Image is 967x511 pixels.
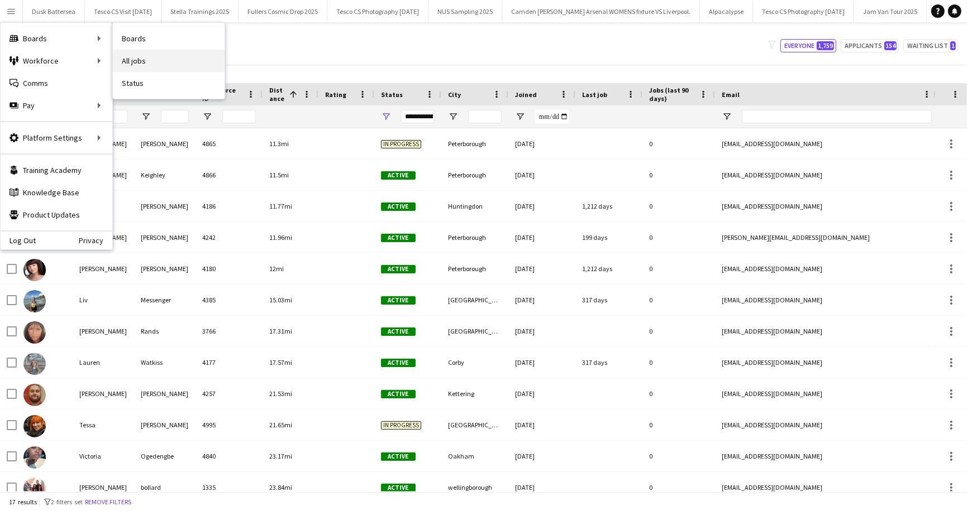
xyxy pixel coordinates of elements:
span: Active [381,484,416,492]
div: 317 days [575,347,642,378]
span: Active [381,234,416,242]
button: Everyone1,759 [780,39,836,52]
input: Workforce ID Filter Input [222,110,256,123]
img: Victoria Ogedengbe [23,446,46,469]
span: 12mi [269,264,284,273]
div: [DATE] [508,472,575,503]
div: [PERSON_NAME] [73,378,134,409]
button: Open Filter Menu [722,112,732,122]
div: [PERSON_NAME] [134,222,196,253]
div: 317 days [575,285,642,315]
a: Privacy [79,236,112,245]
div: [DATE] [508,441,575,471]
div: [DATE] [508,316,575,346]
div: [DATE] [508,191,575,221]
div: 0 [642,441,715,471]
div: Workforce [1,50,112,72]
div: 0 [642,160,715,190]
span: Joined [515,90,537,99]
div: Boards [1,27,112,50]
div: 0 [642,347,715,378]
div: [EMAIL_ADDRESS][DOMAIN_NAME] [715,347,939,378]
input: First Name Filter Input [99,110,127,123]
div: Oakham [441,441,508,471]
div: 4257 [196,378,263,409]
button: Open Filter Menu [202,112,212,122]
a: Log Out [1,236,36,245]
span: Distance [269,86,285,103]
div: 4995 [196,409,263,440]
div: [DATE] [508,160,575,190]
span: 17.31mi [269,327,292,335]
div: [DATE] [508,128,575,159]
div: [PERSON_NAME] [73,472,134,503]
span: City [448,90,461,99]
button: NUS Sampling 2025 [428,1,502,22]
button: Alpacalypse [700,1,753,22]
div: 4865 [196,128,263,159]
button: Tesco CS Photography [DATE] [327,1,428,22]
div: Peterborough [441,128,508,159]
button: Open Filter Menu [448,112,458,122]
span: 21.53mi [269,389,292,398]
div: 0 [642,222,715,253]
div: [GEOGRAPHIC_DATA] [441,316,508,346]
div: Kettering [441,378,508,409]
div: [EMAIL_ADDRESS][DOMAIN_NAME] [715,191,939,221]
div: [EMAIL_ADDRESS][DOMAIN_NAME] [715,409,939,440]
div: [PERSON_NAME] [134,191,196,221]
span: Active [381,203,416,211]
div: Corby [441,347,508,378]
img: andrea bollard [23,478,46,500]
a: Knowledge Base [1,181,112,204]
div: [EMAIL_ADDRESS][DOMAIN_NAME] [715,472,939,503]
div: Peterborough [441,253,508,284]
span: 15.03mi [269,296,292,304]
div: [PERSON_NAME] [134,409,196,440]
div: 4385 [196,285,263,315]
img: Liv Messenger [23,290,46,312]
a: Product Updates [1,204,112,226]
div: [DATE] [508,285,575,315]
a: All jobs [113,50,225,72]
span: 17.57mi [269,358,292,367]
div: 199 days [575,222,642,253]
span: 11.77mi [269,202,292,210]
div: 4180 [196,253,263,284]
button: Jam Van Tour 2025 [854,1,927,22]
div: Peterborough [441,160,508,190]
div: [EMAIL_ADDRESS][DOMAIN_NAME] [715,128,939,159]
input: Joined Filter Input [535,110,569,123]
div: [EMAIL_ADDRESS][DOMAIN_NAME] [715,316,939,346]
div: Peterborough [441,222,508,253]
button: Tesco CS Photography [DATE] [753,1,854,22]
div: 4242 [196,222,263,253]
span: Status [381,90,403,99]
div: [EMAIL_ADDRESS][DOMAIN_NAME] [715,441,939,471]
div: [EMAIL_ADDRESS][DOMAIN_NAME] [715,378,939,409]
div: Keighley [134,160,196,190]
span: 11.96mi [269,233,292,242]
button: Tesco CS Visit [DATE] [85,1,161,22]
span: 23.17mi [269,452,292,460]
div: [DATE] [508,253,575,284]
img: Deborah Rands [23,321,46,344]
span: Active [381,296,416,305]
a: Status [113,72,225,94]
div: [PERSON_NAME] [73,253,134,284]
div: Tessa [73,409,134,440]
img: JOSHUA HIGGINS [23,384,46,406]
a: Comms [1,72,112,94]
div: Rands [134,316,196,346]
span: 154 [884,41,897,50]
button: Fullers Cosmic Drop 2025 [239,1,327,22]
span: 11.5mi [269,171,289,179]
button: Open Filter Menu [515,112,525,122]
div: Pay [1,94,112,117]
span: Rating [325,90,346,99]
button: Dusk Battersea [23,1,85,22]
div: Ogedengbe [134,441,196,471]
span: 2 filters set [51,498,83,506]
span: Active [381,452,416,461]
div: 0 [642,472,715,503]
